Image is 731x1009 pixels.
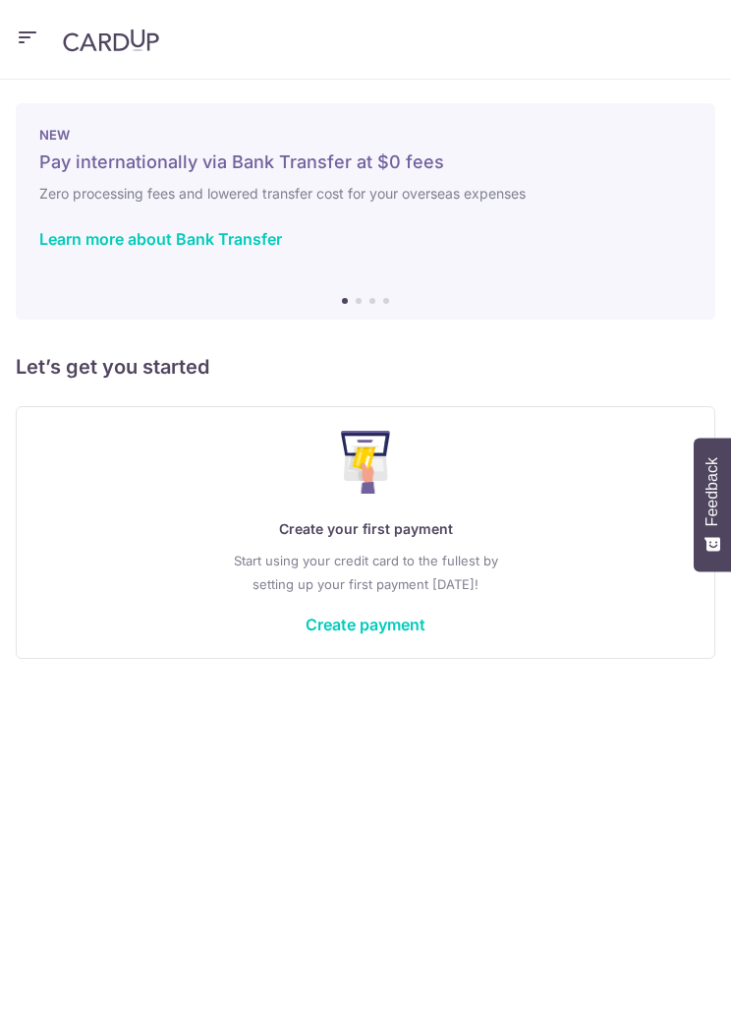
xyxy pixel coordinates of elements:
[16,351,715,383] h5: Let’s get you started
[39,229,282,249] a: Learn more about Bank Transfer
[40,517,691,541] p: Create your first payment
[39,182,692,206] h6: Zero processing fees and lowered transfer cost for your overseas expenses
[341,431,391,494] img: Make Payment
[63,29,159,52] img: CardUp
[694,438,731,571] button: Feedback - Show survey
[703,457,721,526] span: Feedback
[40,549,691,596] p: Start using your credit card to the fullest by setting up your first payment [DATE]!
[306,615,425,634] a: Create payment
[39,150,692,174] h5: Pay internationally via Bank Transfer at $0 fees
[39,127,692,143] p: NEW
